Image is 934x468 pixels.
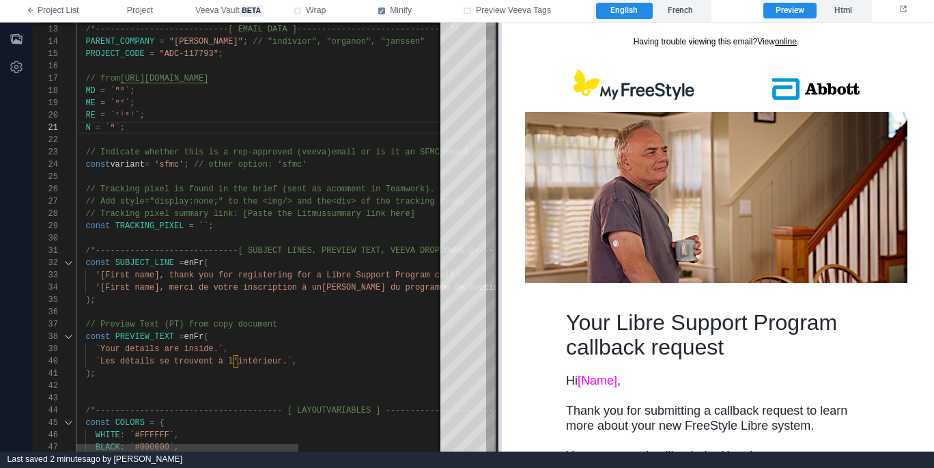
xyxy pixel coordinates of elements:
a: online [277,14,298,24]
span: `ᴺ` [105,123,120,133]
span: ME [85,98,95,108]
span: SUBJECT_LINE [115,258,174,268]
div: 29 [33,220,58,232]
span: // Tracking pixel summary link: [Paste the Litmus [85,209,326,219]
div: 18 [33,85,58,97]
span: ; [218,49,223,59]
span: const [85,258,110,268]
div: 35 [33,294,58,306]
span: MD [85,86,95,96]
span: ); [85,295,95,305]
div: 34 [33,281,58,294]
span: <div> of the tracking pixel [331,197,464,206]
span: // from [85,74,119,83]
span: `Your details are inside.` [96,344,223,354]
span: ; [130,86,135,96]
span: `Les détails se trouvent à l’intérieur.` [96,357,292,366]
span: BLACK [96,443,120,452]
div: 42 [33,380,58,392]
span: /*---------------------------[ EMAIL DATA ]------- [85,25,331,34]
label: Preview [763,3,816,19]
div: Your Libre Support Program callback request [68,288,368,337]
span: `` [199,221,208,231]
div: Having trouble viewing this email? View . [40,14,395,25]
span: Veeva Vault [195,5,263,17]
label: Html [817,3,869,19]
span: // other option: 'sfmc' [194,160,307,169]
span: Minify [390,5,412,17]
span: '[First name], merci de votre inscription à un [96,283,322,292]
span: `#000000` [130,443,174,452]
span: , [292,357,297,366]
span: 'sfmc' [154,160,184,169]
span: VARIABLES ] -------------------------------------* [326,406,572,415]
div: 39 [33,343,58,355]
span: Project [127,5,153,17]
span: beta [240,5,264,17]
div: 15 [33,48,58,60]
span: `ᵐᵉ` [110,98,130,108]
span: PROJECT_CODE [85,49,144,59]
span: ------------------------*/ [331,25,459,34]
span: ; [130,98,135,108]
div: 24 [33,159,58,171]
div: 22 [33,134,58,146]
span: = [179,332,184,342]
span: PREVIEW_TEXT [115,332,174,342]
span: = [100,111,105,120]
span: ); [85,369,95,378]
div: 20 [33,109,58,122]
div: 33 [33,269,58,281]
div: 25 [33,171,58,183]
span: enFr [184,258,203,268]
span: const [85,332,110,342]
span: RE [85,111,95,120]
span: /*-----------------------------[ SUBJECT LINES, PR [85,246,331,256]
div: 13 [33,23,58,36]
span: , [223,344,228,354]
div: 37 [33,318,58,331]
div: 19 [33,97,58,109]
div: 21 [33,122,58,134]
span: WHITE [96,430,120,440]
span: ( [203,332,208,342]
span: // Preview Text (PT) from copy document [85,320,277,329]
div: 45 [33,417,58,429]
label: English [596,3,652,19]
span: // "indivior", "organon", "janssen" [253,37,425,46]
span: Preview Veeva Tags [476,5,551,17]
span: summary link here] [326,209,415,219]
span: = [100,98,105,108]
span: `#FFFFFF` [130,430,174,440]
img: MyFreeStyle [27,38,218,90]
div: 44 [33,404,58,417]
div: 27 [33,195,58,208]
span: email or is it an SFMC email (0 or 1) as the inde [331,148,572,157]
span: PARENT_COMPANY [85,37,154,46]
span: const [85,221,110,231]
span: // Tracking pixel is found in the brief (sent as a [85,184,331,194]
span: EVIEW TEXT, VEEVA DROPDOWNS ]--------------------- [331,246,577,256]
span: Wrap [306,5,326,17]
span: N [85,123,90,133]
span: ; [140,111,145,120]
img: Abbott [218,38,409,90]
div: 28 [33,208,58,220]
div: 16 [33,60,58,72]
span: re Support Program call' [341,271,459,280]
div: 26 [33,183,58,195]
span: comment in Teamwork). [331,184,434,194]
textarea: Editor content;Press Alt+F1 for Accessibility Options. [125,122,126,134]
span: : [120,430,125,440]
span: TRACKING_PIXEL [115,221,184,231]
div: 38 [33,331,58,343]
div: 23 [33,146,58,159]
span: = [189,221,194,231]
span: = [100,86,105,96]
span: = [159,37,164,46]
div: 46 [33,429,58,441]
span: = [145,160,150,169]
span: = [150,49,154,59]
span: const [85,160,110,169]
span: , [174,430,179,440]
